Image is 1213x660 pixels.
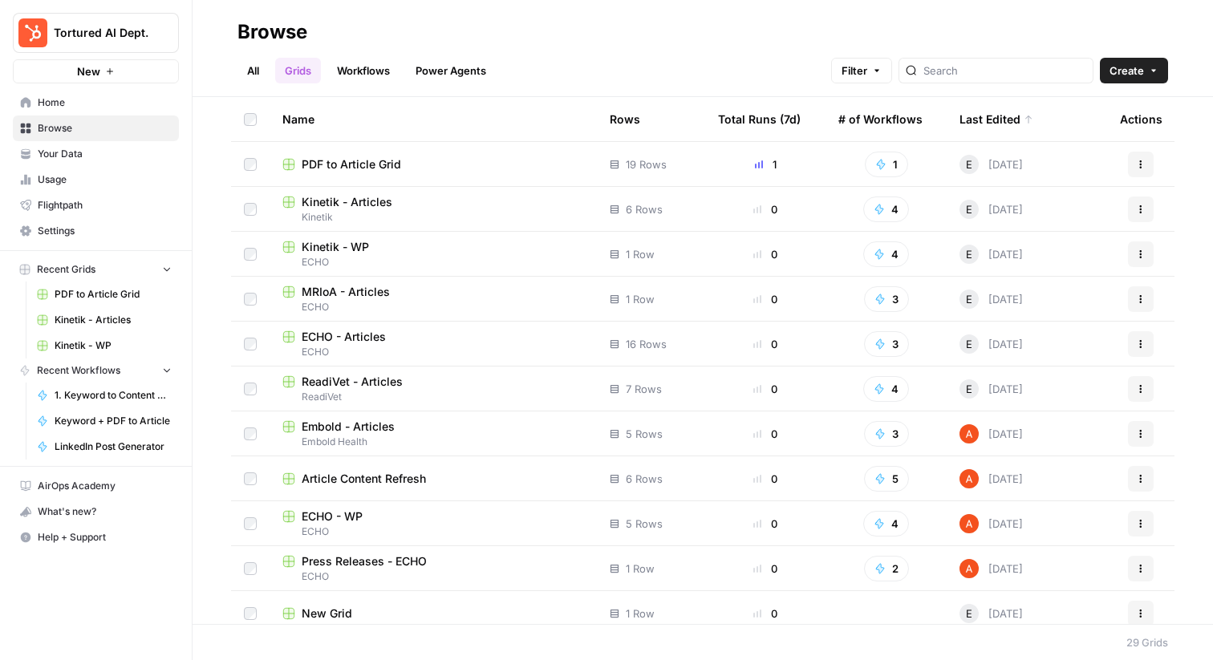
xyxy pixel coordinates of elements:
div: 0 [718,516,813,532]
span: 1 Row [626,291,655,307]
button: 5 [864,466,909,492]
div: 29 Grids [1126,634,1168,650]
span: Browse [38,121,172,136]
button: 4 [863,511,909,537]
span: ReadiVet [282,390,584,404]
div: Rows [610,97,640,141]
a: Flightpath [13,192,179,218]
button: 3 [864,331,909,357]
div: Last Edited [959,97,1033,141]
span: Recent Workflows [37,363,120,378]
span: E [966,201,972,217]
div: 0 [718,426,813,442]
button: New [13,59,179,83]
span: Kinetik - Articles [55,313,172,327]
span: ECHO - WP [302,508,363,524]
button: 4 [863,196,909,222]
a: Embold - ArticlesEmbold Health [282,419,584,449]
button: 4 [863,241,909,267]
button: 3 [864,421,909,447]
div: 1 [718,156,813,172]
span: New Grid [302,605,352,622]
span: Tortured AI Dept. [54,25,151,41]
span: PDF to Article Grid [55,287,172,302]
div: [DATE] [959,469,1023,488]
div: [DATE] [959,559,1023,578]
span: E [966,605,972,622]
span: ECHO [282,345,584,359]
a: Settings [13,218,179,244]
span: ECHO - Articles [302,329,386,345]
a: Your Data [13,141,179,167]
img: cje7zb9ux0f2nqyv5qqgv3u0jxek [959,514,979,533]
img: cje7zb9ux0f2nqyv5qqgv3u0jxek [959,469,979,488]
a: Press Releases - ECHOECHO [282,553,584,584]
span: Article Content Refresh [302,471,426,487]
span: E [966,291,972,307]
a: Workflows [327,58,400,83]
span: 1. Keyword to Content Brief (incl. Outline) [55,388,172,403]
span: Settings [38,224,172,238]
div: [DATE] [959,424,1023,443]
div: 0 [718,381,813,397]
span: 1 Row [626,561,655,577]
span: 5 Rows [626,516,663,532]
div: [DATE] [959,379,1023,399]
button: Recent Grids [13,257,179,281]
button: 3 [864,286,909,312]
div: Browse [237,19,307,45]
a: Keyword + PDF to Article [30,408,179,434]
span: New [77,63,100,79]
span: Flightpath [38,198,172,213]
a: PDF to Article Grid [30,281,179,307]
div: [DATE] [959,200,1023,219]
span: LinkedIn Post Generator [55,439,172,454]
a: Kinetik - WP [30,333,179,358]
span: Embold Health [282,435,584,449]
a: New Grid [282,605,584,622]
input: Search [923,63,1086,79]
div: 0 [718,246,813,262]
button: 2 [864,556,909,581]
a: Kinetik - Articles [30,307,179,333]
button: Filter [831,58,892,83]
a: Kinetik - ArticlesKinetik [282,194,584,225]
span: Your Data [38,147,172,161]
span: E [966,156,972,172]
a: PDF to Article Grid [282,156,584,172]
a: Grids [275,58,321,83]
span: 16 Rows [626,336,667,352]
span: Press Releases - ECHO [302,553,427,569]
span: AirOps Academy [38,479,172,493]
span: 19 Rows [626,156,667,172]
a: ECHO - WPECHO [282,508,584,539]
a: 1. Keyword to Content Brief (incl. Outline) [30,383,179,408]
span: Home [38,95,172,110]
img: Tortured AI Dept. Logo [18,18,47,47]
a: LinkedIn Post Generator [30,434,179,460]
div: Name [282,97,584,141]
span: 1 Row [626,246,655,262]
span: Kinetik - WP [302,239,369,255]
div: [DATE] [959,155,1023,174]
span: E [966,336,972,352]
a: Home [13,90,179,115]
span: MRIoA - Articles [302,284,390,300]
a: ReadiVet - ArticlesReadiVet [282,374,584,404]
button: 4 [863,376,909,402]
span: ECHO [282,255,584,269]
span: Recent Grids [37,262,95,277]
a: Power Agents [406,58,496,83]
img: cje7zb9ux0f2nqyv5qqgv3u0jxek [959,559,979,578]
span: 1 Row [626,605,655,622]
span: Create [1110,63,1144,79]
button: What's new? [13,499,179,524]
span: Kinetik - WP [55,338,172,353]
span: ECHO [282,524,584,539]
a: Usage [13,167,179,192]
div: [DATE] [959,290,1023,309]
a: AirOps Academy [13,473,179,499]
a: Browse [13,115,179,141]
span: 6 Rows [626,471,663,487]
a: Article Content Refresh [282,471,584,487]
